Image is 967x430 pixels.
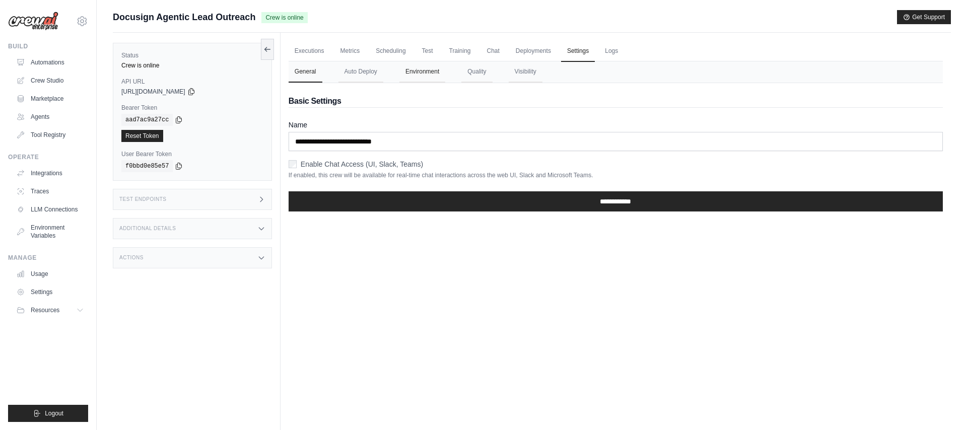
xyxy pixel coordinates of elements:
button: Quality [461,61,492,83]
p: If enabled, this crew will be available for real-time chat interactions across the web UI, Slack ... [289,171,943,179]
div: Manage [8,254,88,262]
span: Resources [31,306,59,314]
a: Logs [599,41,624,62]
button: Auto Deploy [338,61,383,83]
span: Docusign Agentic Lead Outreach [113,10,255,24]
a: Agents [12,109,88,125]
label: Enable Chat Access (UI, Slack, Teams) [301,159,423,169]
h2: Basic Settings [289,95,943,107]
button: Visibility [509,61,542,83]
div: Operate [8,153,88,161]
code: aad7ac9a27cc [121,114,173,126]
a: Integrations [12,165,88,181]
iframe: Chat Widget [917,382,967,430]
button: Resources [12,302,88,318]
a: Crew Studio [12,73,88,89]
a: Usage [12,266,88,282]
a: Metrics [334,41,366,62]
span: [URL][DOMAIN_NAME] [121,88,185,96]
h3: Actions [119,255,144,261]
a: Environment Variables [12,220,88,244]
button: Logout [8,405,88,422]
a: LLM Connections [12,201,88,218]
div: Crew is online [121,61,263,69]
a: Chat [481,41,506,62]
a: Settings [12,284,88,300]
label: Name [289,120,943,130]
a: Marketplace [12,91,88,107]
a: Training [443,41,477,62]
span: Logout [45,409,63,417]
button: Get Support [897,10,951,24]
div: Build [8,42,88,50]
a: Reset Token [121,130,163,142]
label: API URL [121,78,263,86]
label: Bearer Token [121,104,263,112]
button: General [289,61,322,83]
a: Tool Registry [12,127,88,143]
a: Automations [12,54,88,70]
a: Scheduling [370,41,411,62]
a: Executions [289,41,330,62]
code: f0bbd0e85e57 [121,160,173,172]
span: Crew is online [261,12,307,23]
h3: Additional Details [119,226,176,232]
img: Logo [8,12,58,31]
nav: Tabs [289,61,943,83]
a: Traces [12,183,88,199]
a: Settings [561,41,595,62]
label: Status [121,51,263,59]
h3: Test Endpoints [119,196,167,202]
label: User Bearer Token [121,150,263,158]
a: Test [416,41,439,62]
a: Deployments [510,41,557,62]
button: Environment [399,61,445,83]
